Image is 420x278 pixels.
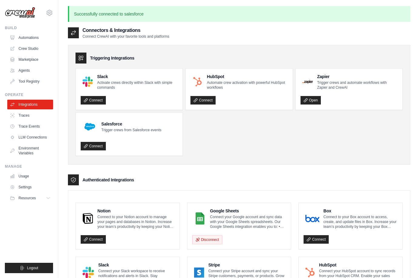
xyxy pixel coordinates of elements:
[7,122,53,131] a: Trace Events
[97,208,174,214] h4: Notion
[97,215,174,229] p: Connect to your Notion account to manage your pages and databases in Notion. Increase your team’s...
[5,26,53,30] div: Build
[7,77,53,86] a: Tool Registry
[81,96,106,105] a: Connect
[324,215,398,229] p: Connect to your Box account to access, create, and update files in Box. Increase your team’s prod...
[319,262,398,268] h4: HubSpot
[190,96,216,105] a: Connect
[7,111,53,120] a: Traces
[82,119,97,134] img: Salesforce Logo
[27,266,38,270] span: Logout
[208,262,286,268] h4: Stripe
[7,132,53,142] a: LLM Connections
[97,74,178,80] h4: Slack
[304,235,329,244] a: Connect
[317,80,398,90] p: Trigger crews and automate workflows with Zapier and CrewAI
[101,128,161,132] p: Trigger crews from Salesforce events
[90,55,134,61] h3: Triggering Integrations
[210,208,286,214] h4: Google Sheets
[390,249,420,278] iframe: Chat Widget
[7,55,53,64] a: Marketplace
[82,177,134,183] h3: Authenticated Integrations
[305,212,319,225] img: Box Logo
[5,164,53,169] div: Manage
[194,212,206,225] img: Google Sheets Logo
[7,143,53,158] a: Environment Variables
[97,80,178,90] p: Activate crews directly within Slack with simple commands
[82,27,169,34] h2: Connectors & Integrations
[7,182,53,192] a: Settings
[301,96,321,105] a: Open
[5,7,35,19] img: Logo
[192,235,222,244] button: Disconnect
[82,212,93,225] img: Notion Logo
[5,263,53,273] button: Logout
[7,193,53,203] button: Resources
[7,171,53,181] a: Usage
[7,33,53,43] a: Automations
[5,92,53,97] div: Operate
[68,6,410,22] p: Successfully connected to salesforce
[302,80,313,84] img: Zapier Logo
[207,74,287,80] h4: HubSpot
[207,80,287,90] p: Automate crew activation with powerful HubSpot workflows
[210,215,286,229] p: Connect your Google account and sync data with your Google Sheets spreadsheets. Our Google Sheets...
[81,235,106,244] a: Connect
[7,66,53,75] a: Agents
[18,196,36,201] span: Resources
[82,34,169,39] p: Connect CrewAI with your favorite tools and platforms
[98,262,175,268] h4: Slack
[192,77,203,87] img: HubSpot Logo
[317,74,398,80] h4: Zapier
[81,142,106,150] a: Connect
[7,100,53,109] a: Integrations
[101,121,161,127] h4: Salesforce
[7,44,53,53] a: Crew Studio
[82,77,93,87] img: Slack Logo
[324,208,398,214] h4: Box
